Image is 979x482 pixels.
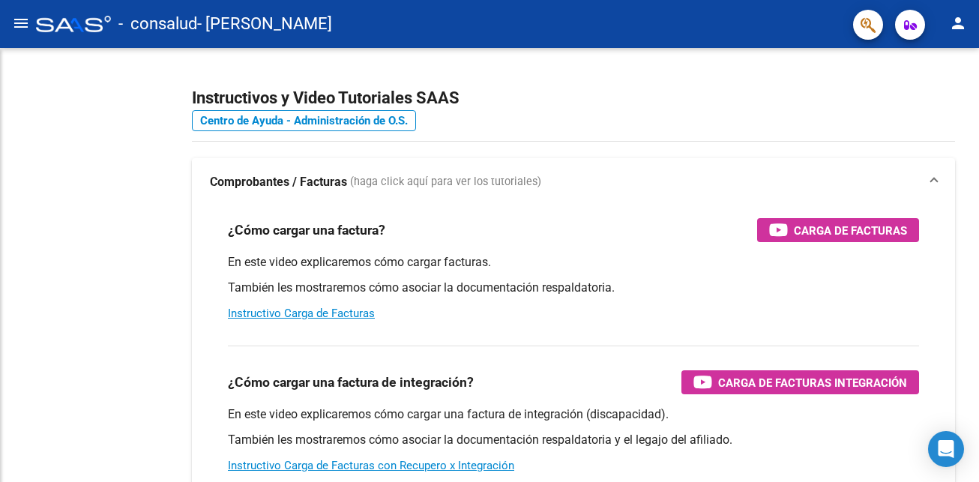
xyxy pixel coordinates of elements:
span: (haga click aquí para ver los tutoriales) [350,174,541,190]
a: Instructivo Carga de Facturas con Recupero x Integración [228,459,514,472]
h2: Instructivos y Video Tutoriales SAAS [192,84,955,112]
mat-icon: person [949,14,967,32]
span: - [PERSON_NAME] [197,7,332,40]
p: También les mostraremos cómo asociar la documentación respaldatoria y el legajo del afiliado. [228,432,919,448]
p: En este video explicaremos cómo cargar una factura de integración (discapacidad). [228,406,919,423]
a: Instructivo Carga de Facturas [228,307,375,320]
a: Centro de Ayuda - Administración de O.S. [192,110,416,131]
mat-icon: menu [12,14,30,32]
h3: ¿Cómo cargar una factura? [228,220,385,241]
h3: ¿Cómo cargar una factura de integración? [228,372,474,393]
p: También les mostraremos cómo asociar la documentación respaldatoria. [228,280,919,296]
button: Carga de Facturas Integración [681,370,919,394]
div: Open Intercom Messenger [928,431,964,467]
strong: Comprobantes / Facturas [210,174,347,190]
p: En este video explicaremos cómo cargar facturas. [228,254,919,271]
span: Carga de Facturas Integración [718,373,907,392]
mat-expansion-panel-header: Comprobantes / Facturas (haga click aquí para ver los tutoriales) [192,158,955,206]
button: Carga de Facturas [757,218,919,242]
span: - consalud [118,7,197,40]
span: Carga de Facturas [794,221,907,240]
